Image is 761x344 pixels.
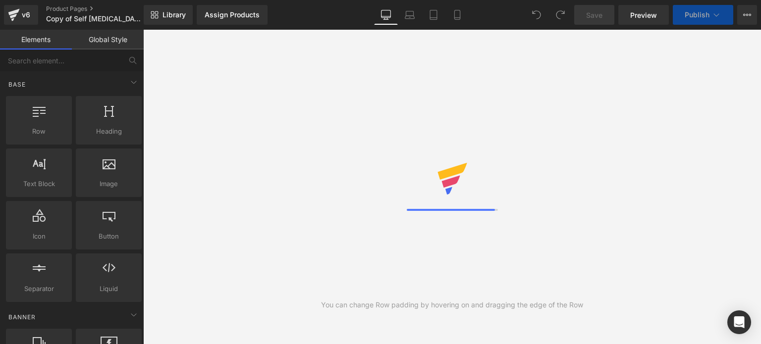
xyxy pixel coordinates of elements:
span: Row [9,126,69,137]
span: Icon [9,231,69,242]
a: v6 [4,5,38,25]
span: Image [79,179,139,189]
div: Open Intercom Messenger [727,310,751,334]
button: Redo [550,5,570,25]
span: Save [586,10,602,20]
a: New Library [144,5,193,25]
button: Undo [527,5,546,25]
span: Library [163,10,186,19]
span: Heading [79,126,139,137]
a: Tablet [422,5,445,25]
button: More [737,5,757,25]
span: Publish [685,11,709,19]
span: Preview [630,10,657,20]
a: Global Style [72,30,144,49]
a: Mobile [445,5,469,25]
span: Text Block [9,179,69,189]
div: You can change Row padding by hovering on and dragging the edge of the Row [321,299,583,310]
button: Publish [673,5,733,25]
span: Liquid [79,284,139,294]
span: Copy of Self [MEDICAL_DATA] Foam 1 - 10k Call - Warda [46,15,141,23]
a: Desktop [374,5,398,25]
span: Banner [7,312,37,322]
div: Assign Products [205,11,260,19]
span: Separator [9,284,69,294]
div: v6 [20,8,32,21]
span: Base [7,80,27,89]
span: Button [79,231,139,242]
a: Preview [618,5,669,25]
a: Laptop [398,5,422,25]
a: Product Pages [46,5,160,13]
